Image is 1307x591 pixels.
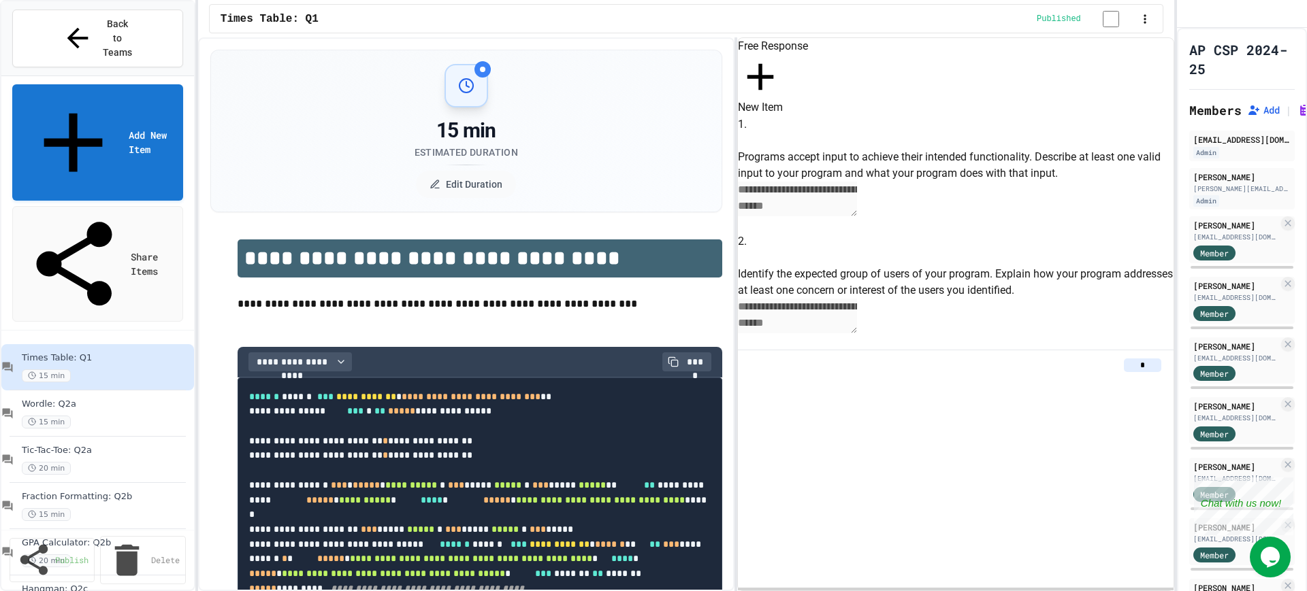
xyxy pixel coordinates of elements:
[221,11,319,27] span: Times Table: Q1
[738,116,1174,133] h6: 1.
[10,538,95,581] a: Publish
[1189,101,1242,120] h2: Members
[416,171,516,198] button: Edit Duration
[1193,473,1278,484] div: [EMAIL_ADDRESS][DOMAIN_NAME]
[1200,367,1229,379] span: Member
[1194,477,1293,535] iframe: chat widget
[100,536,185,584] a: Delete
[22,369,71,382] span: 15 min
[1200,549,1229,561] span: Member
[1193,133,1291,146] div: [EMAIL_ADDRESS][DOMAIN_NAME]
[738,149,1174,182] p: Programs accept input to achieve their intended functionality. Describe at least one valid input ...
[1086,11,1135,27] input: publish toggle
[1193,353,1278,363] div: [EMAIL_ADDRESS][DOMAIN_NAME]
[1193,400,1278,412] div: [PERSON_NAME]
[1193,460,1278,473] div: [PERSON_NAME]
[1200,247,1229,259] span: Member
[415,118,518,143] div: 15 min
[12,206,183,322] a: Share Items
[22,399,191,410] span: Wordle: Q2a
[22,352,191,364] span: Times Table: Q1
[1037,14,1081,24] span: Published
[22,508,71,521] span: 15 min
[1193,232,1278,242] div: [EMAIL_ADDRESS][DOMAIN_NAME]
[1200,428,1229,440] span: Member
[1193,195,1219,207] div: Admin
[1193,340,1278,352] div: [PERSON_NAME]
[101,17,133,60] span: Back to Teams
[1193,147,1219,158] div: Admin
[1193,292,1278,303] div: [EMAIL_ADDRESS][DOMAIN_NAME]
[1193,521,1278,533] div: [PERSON_NAME]
[12,84,183,201] a: Add New Item
[22,491,191,503] span: Fraction Formatting: Q2b
[1193,184,1291,194] div: [PERSON_NAME][EMAIL_ADDRESS][DOMAIN_NAME]
[1285,102,1292,118] span: |
[1193,171,1291,183] div: [PERSON_NAME]
[415,146,518,159] div: Estimated Duration
[1250,537,1293,577] iframe: chat widget
[12,10,183,67] button: Back to Teams
[22,445,191,456] span: Tic-Tac-Toe: Q2a
[738,233,1174,250] h6: 2.
[1200,307,1229,320] span: Member
[738,54,783,116] button: New Item
[1193,534,1278,544] div: [EMAIL_ADDRESS][DOMAIN_NAME]
[738,266,1174,299] p: Identify the expected group of users of your program. Explain how your program addresses at least...
[22,462,71,475] span: 20 min
[22,416,71,428] span: 15 min
[1193,280,1278,292] div: [PERSON_NAME]
[1193,413,1278,423] div: [EMAIL_ADDRESS][DOMAIN_NAME]
[1037,10,1135,27] div: Content is published and visible to students
[1189,40,1289,78] h1: AP CSP 2024-25
[1193,219,1278,231] div: [PERSON_NAME]
[1247,103,1280,117] button: Add
[738,38,1174,54] h6: Free Response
